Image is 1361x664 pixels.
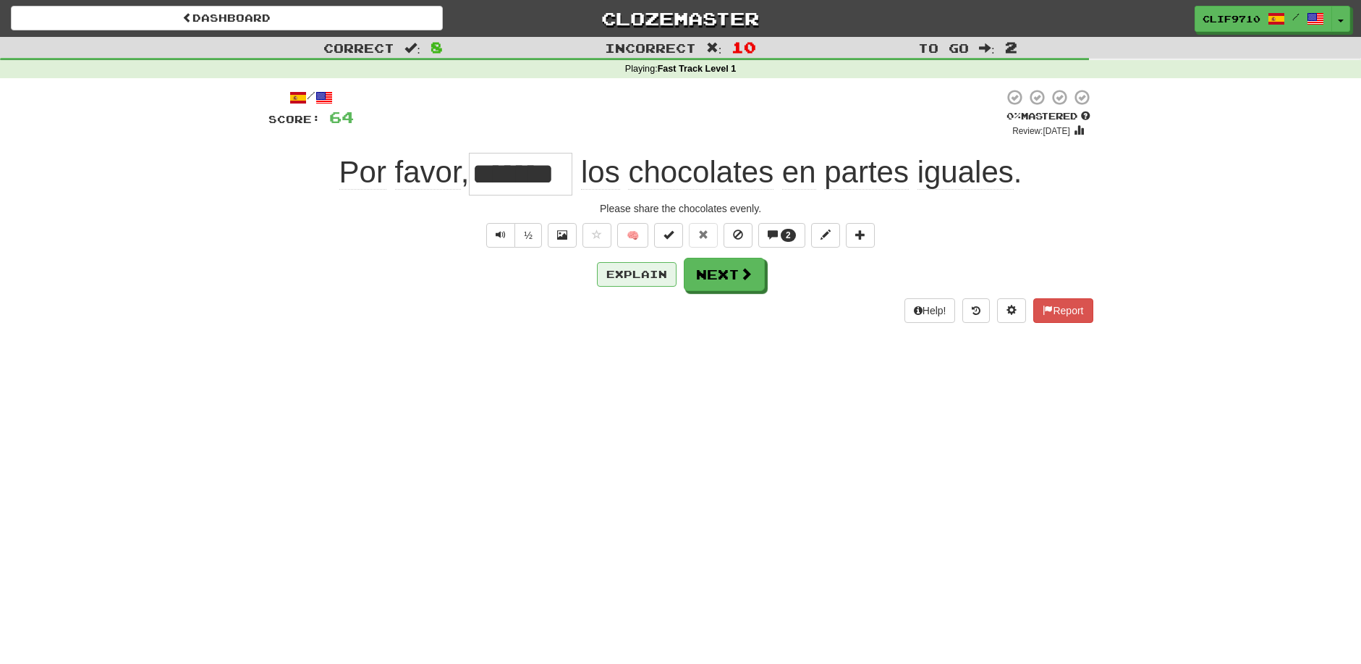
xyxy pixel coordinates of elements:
[329,108,354,126] span: 64
[597,262,677,287] button: Explain
[706,42,722,54] span: :
[1033,298,1093,323] button: Report
[724,223,752,248] button: Ignore sentence (alt+i)
[824,155,909,190] span: partes
[572,155,1022,190] span: .
[617,223,648,248] button: 🧠
[486,223,515,248] button: Play sentence audio (ctl+space)
[1012,126,1070,136] small: Review: [DATE]
[979,42,995,54] span: :
[758,223,805,248] button: 2
[1005,38,1017,56] span: 2
[548,223,577,248] button: Show image (alt+x)
[339,155,470,190] span: ,
[689,223,718,248] button: Reset to 0% Mastered (alt+r)
[581,155,620,190] span: los
[684,258,765,291] button: Next
[846,223,875,248] button: Add to collection (alt+a)
[395,155,461,190] span: favor
[786,230,791,240] span: 2
[658,64,737,74] strong: Fast Track Level 1
[628,155,773,190] span: chocolates
[1006,110,1021,122] span: 0 %
[782,155,816,190] span: en
[268,201,1093,216] div: Please share the chocolates evenly.
[514,223,542,248] button: ½
[1203,12,1260,25] span: clif9710
[654,223,683,248] button: Set this sentence to 100% Mastered (alt+m)
[962,298,990,323] button: Round history (alt+y)
[732,38,756,56] span: 10
[404,42,420,54] span: :
[323,41,394,55] span: Correct
[339,155,386,190] span: Por
[483,223,542,248] div: Text-to-speech controls
[605,41,696,55] span: Incorrect
[268,113,321,125] span: Score:
[1004,110,1093,123] div: Mastered
[904,298,956,323] button: Help!
[431,38,443,56] span: 8
[918,41,969,55] span: To go
[811,223,840,248] button: Edit sentence (alt+d)
[268,88,354,106] div: /
[11,6,443,30] a: Dashboard
[917,155,1014,190] span: iguales
[1195,6,1332,32] a: clif9710 /
[465,6,896,31] a: Clozemaster
[1292,12,1299,22] span: /
[582,223,611,248] button: Favorite sentence (alt+f)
